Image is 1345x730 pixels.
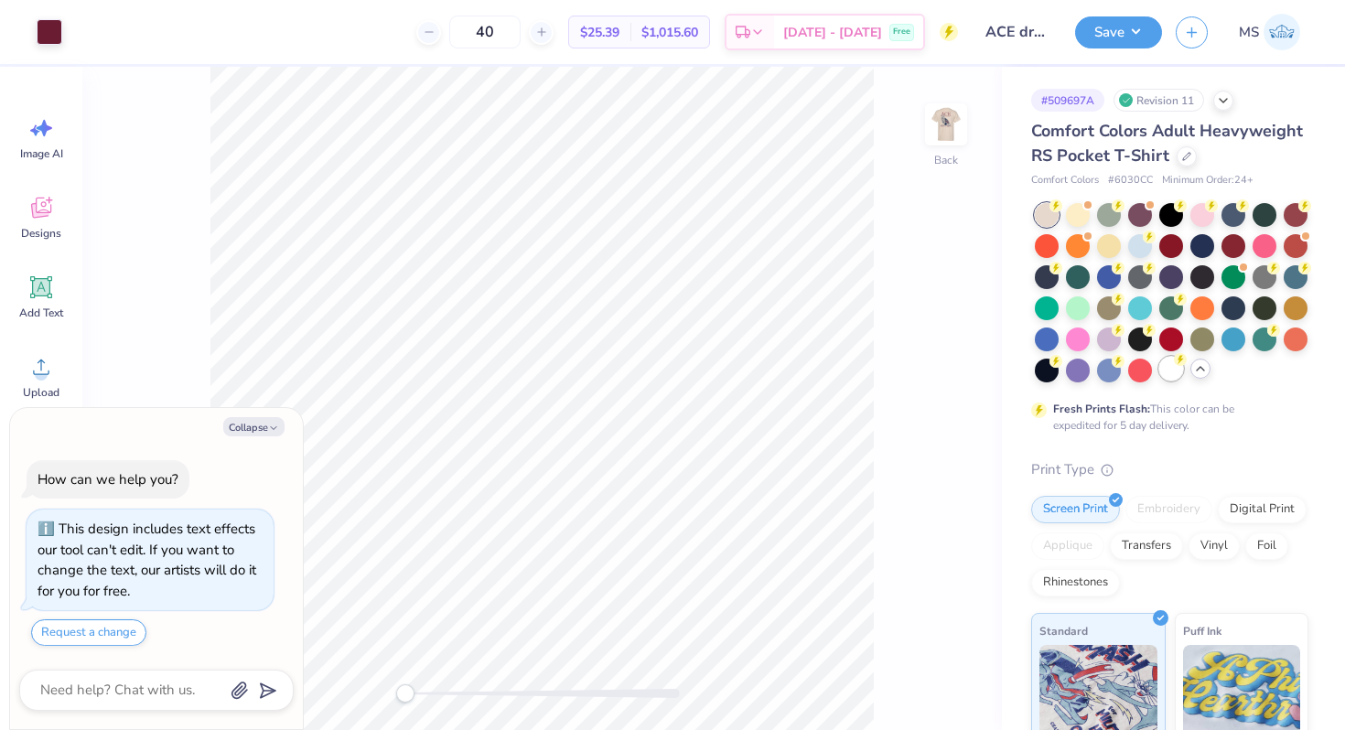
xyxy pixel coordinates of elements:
[1189,532,1240,560] div: Vinyl
[1031,173,1099,188] span: Comfort Colors
[1031,532,1104,560] div: Applique
[1053,402,1150,416] strong: Fresh Prints Flash:
[641,23,698,42] span: $1,015.60
[223,417,285,436] button: Collapse
[1108,173,1153,188] span: # 6030CC
[1075,16,1162,48] button: Save
[783,23,882,42] span: [DATE] - [DATE]
[1162,173,1254,188] span: Minimum Order: 24 +
[928,106,964,143] img: Back
[1264,14,1300,50] img: Meredith Shults
[23,385,59,400] span: Upload
[449,16,521,48] input: – –
[31,619,146,646] button: Request a change
[1245,532,1288,560] div: Foil
[1110,532,1183,560] div: Transfers
[20,146,63,161] span: Image AI
[1053,401,1278,434] div: This color can be expedited for 5 day delivery.
[1218,496,1307,523] div: Digital Print
[1183,621,1221,640] span: Puff Ink
[1031,89,1104,112] div: # 509697A
[38,520,256,600] div: This design includes text effects our tool can't edit. If you want to change the text, our artist...
[1114,89,1204,112] div: Revision 11
[972,14,1061,50] input: Untitled Design
[396,684,414,703] div: Accessibility label
[1031,496,1120,523] div: Screen Print
[1031,569,1120,596] div: Rhinestones
[1125,496,1212,523] div: Embroidery
[38,470,178,488] div: How can we help you?
[1031,459,1308,480] div: Print Type
[1039,621,1088,640] span: Standard
[1231,14,1308,50] a: MS
[580,23,619,42] span: $25.39
[21,226,61,241] span: Designs
[1239,22,1259,43] span: MS
[934,152,958,168] div: Back
[1031,120,1303,166] span: Comfort Colors Adult Heavyweight RS Pocket T-Shirt
[19,306,63,320] span: Add Text
[893,26,910,38] span: Free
